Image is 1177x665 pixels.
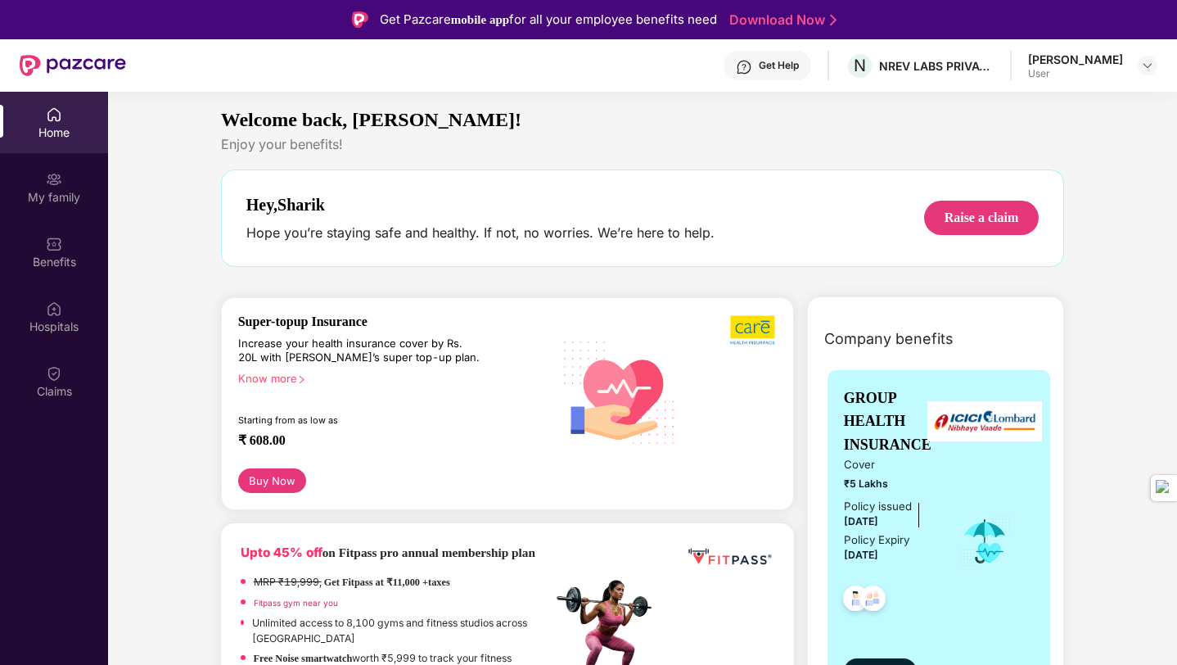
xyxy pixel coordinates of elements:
[238,432,536,452] div: ₹ 608.00
[297,375,306,384] span: right
[254,598,338,608] a: Fitpass gym near you
[221,109,521,130] span: Welcome back, [PERSON_NAME]!
[246,224,715,242] div: Hope you’re staying safe and healthy. If not, no worries. We’re here to help.
[853,581,893,621] img: svg+xml;base64,PHN2ZyB4bWxucz0iaHR0cDovL3d3dy53My5vcmcvMjAwMC9zdmciIHdpZHRoPSI0OC45NDMiIGhlaWdodD...
[46,236,62,252] img: svg+xml;base64,PHN2ZyBpZD0iQmVuZWZpdHMiIHhtbG5zPSJodHRwOi8vd3d3LnczLm9yZy8yMDAwL3N2ZyIgd2lkdGg9Ij...
[830,11,837,29] img: Stroke
[46,106,62,123] img: svg+xml;base64,PHN2ZyBpZD0iSG9tZSIgeG1sbnM9Imh0dHA6Ly93d3cudzMub3JnLzIwMDAvc3ZnIiB3aWR0aD0iMjAiIG...
[252,615,552,647] p: Unlimited access to 8,100 gyms and fitness studios across [GEOGRAPHIC_DATA]
[844,476,936,491] span: ₹5 Lakhs
[844,498,912,515] div: Policy issued
[46,171,62,188] img: svg+xml;base64,PHN2ZyB3aWR0aD0iMjAiIGhlaWdodD0iMjAiIHZpZXdCb3g9IjAgMCAyMCAyMCIgZmlsbD0ibm9uZSIgeG...
[451,13,509,26] strong: mobile app
[824,328,954,351] span: Company benefits
[685,543,774,571] img: fppp.png
[352,11,368,28] img: Logo
[238,414,483,426] div: Starting from as low as
[736,59,752,75] img: svg+xml;base64,PHN2ZyBpZD0iSGVscC0zMngzMiIgeG1sbnM9Imh0dHA6Ly93d3cudzMub3JnLzIwMDAvc3ZnIiB3aWR0aD...
[46,365,62,382] img: svg+xml;base64,PHN2ZyBpZD0iQ2xhaW0iIHhtbG5zPSJodHRwOi8vd3d3LnczLm9yZy8yMDAwL3N2ZyIgd2lkdGg9IjIwIi...
[844,515,878,527] span: [DATE]
[238,468,306,493] button: Buy Now
[854,56,866,75] span: N
[927,401,1042,441] img: insurerLogo
[844,532,909,549] div: Policy Expiry
[844,549,878,561] span: [DATE]
[759,59,799,72] div: Get Help
[46,301,62,317] img: svg+xml;base64,PHN2ZyBpZD0iSG9zcGl0YWxzIiB4bWxucz0iaHR0cDovL3d3dy53My5vcmcvMjAwMC9zdmciIHdpZHRoPS...
[879,58,994,74] div: NREV LABS PRIVATE LIMITED
[836,581,876,621] img: svg+xml;base64,PHN2ZyB4bWxucz0iaHR0cDovL3d3dy53My5vcmcvMjAwMC9zdmciIHdpZHRoPSI0OC45NDMiIGhlaWdodD...
[958,514,1012,568] img: icon
[844,387,936,456] span: GROUP HEALTH INSURANCE
[730,314,777,346] img: b5dec4f62d2307b9de63beb79f102df3.png
[1141,59,1154,72] img: svg+xml;base64,PHN2ZyBpZD0iRHJvcGRvd24tMzJ4MzIiIHhtbG5zPSJodHRwOi8vd3d3LnczLm9yZy8yMDAwL3N2ZyIgd2...
[729,11,832,29] a: Download Now
[221,136,1065,153] div: Enjoy your benefits!
[241,545,535,559] b: on Fitpass pro annual membership plan
[324,577,450,588] strong: Get Fitpass at ₹11,000 +taxes
[238,337,482,365] div: Increase your health insurance cover by Rs. 20L with [PERSON_NAME]’s super top-up plan.
[1028,52,1123,67] div: [PERSON_NAME]
[238,314,552,329] div: Super-topup Insurance
[254,576,322,588] del: MRP ₹19,999,
[20,55,126,76] img: New Pazcare Logo
[380,10,717,30] div: Get Pazcare for all your employee benefits need
[552,323,688,459] img: svg+xml;base64,PHN2ZyB4bWxucz0iaHR0cDovL3d3dy53My5vcmcvMjAwMC9zdmciIHhtbG5zOnhsaW5rPSJodHRwOi8vd3...
[254,653,353,664] strong: Free Noise smartwatch
[844,456,936,473] span: Cover
[246,195,715,215] div: Hey, Sharik
[241,545,322,560] b: Upto 45% off
[945,209,1019,227] div: Raise a claim
[1028,67,1123,80] div: User
[238,372,543,383] div: Know more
